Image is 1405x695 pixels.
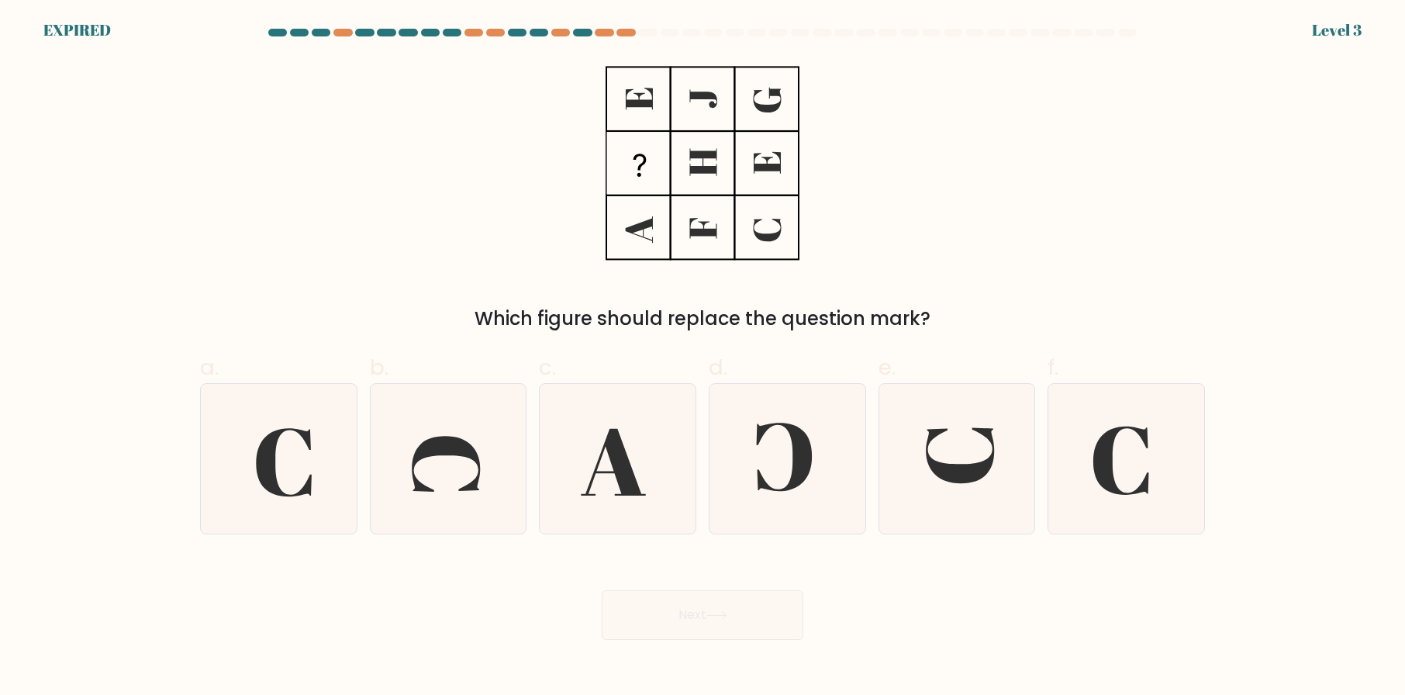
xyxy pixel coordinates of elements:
[43,19,111,42] div: EXPIRED
[209,305,1196,333] div: Which figure should replace the question mark?
[200,352,219,382] span: a.
[370,352,388,382] span: b.
[1048,352,1058,382] span: f.
[709,352,727,382] span: d.
[879,352,896,382] span: e.
[1312,19,1362,42] div: Level 3
[539,352,556,382] span: c.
